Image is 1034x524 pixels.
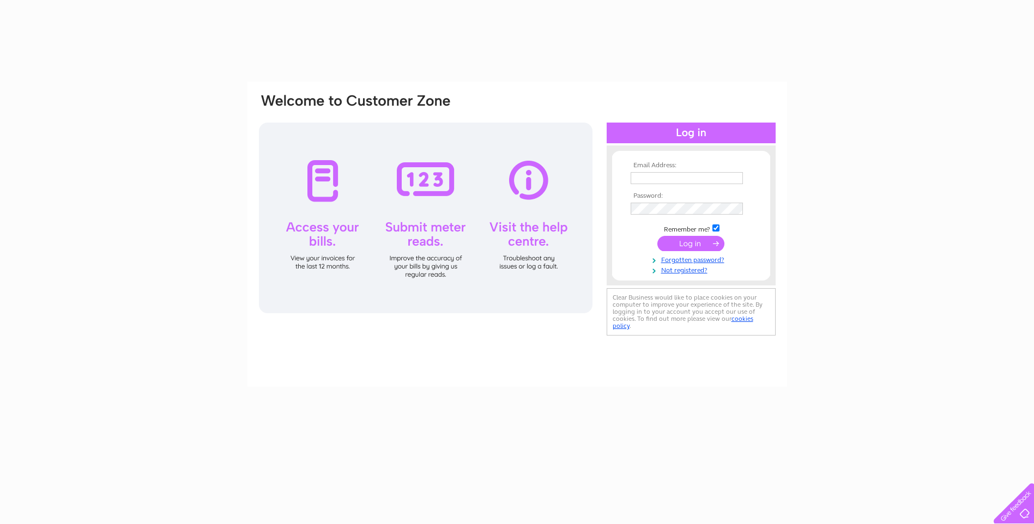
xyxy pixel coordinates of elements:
[657,236,724,251] input: Submit
[613,315,753,330] a: cookies policy
[628,223,754,234] td: Remember me?
[607,288,776,336] div: Clear Business would like to place cookies on your computer to improve your experience of the sit...
[628,192,754,200] th: Password:
[631,264,754,275] a: Not registered?
[628,162,754,169] th: Email Address:
[631,254,754,264] a: Forgotten password?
